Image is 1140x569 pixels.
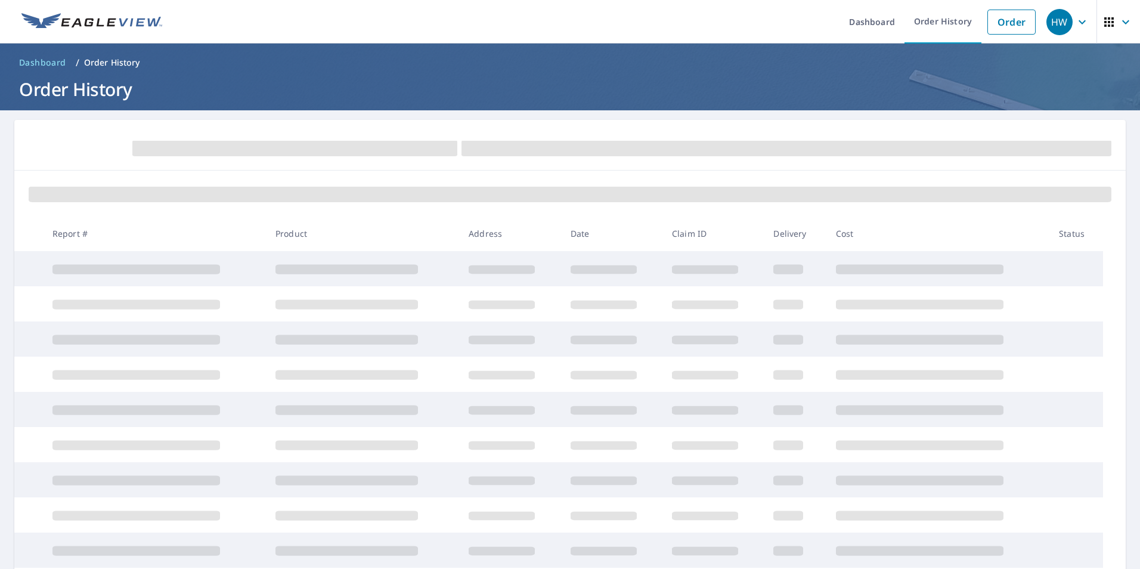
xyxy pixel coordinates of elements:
[826,216,1049,251] th: Cost
[14,53,1126,72] nav: breadcrumb
[14,53,71,72] a: Dashboard
[84,57,140,69] p: Order History
[662,216,764,251] th: Claim ID
[21,13,162,31] img: EV Logo
[459,216,560,251] th: Address
[76,55,79,70] li: /
[561,216,662,251] th: Date
[764,216,826,251] th: Delivery
[987,10,1036,35] a: Order
[1049,216,1103,251] th: Status
[14,77,1126,101] h1: Order History
[266,216,459,251] th: Product
[1046,9,1073,35] div: HW
[43,216,266,251] th: Report #
[19,57,66,69] span: Dashboard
